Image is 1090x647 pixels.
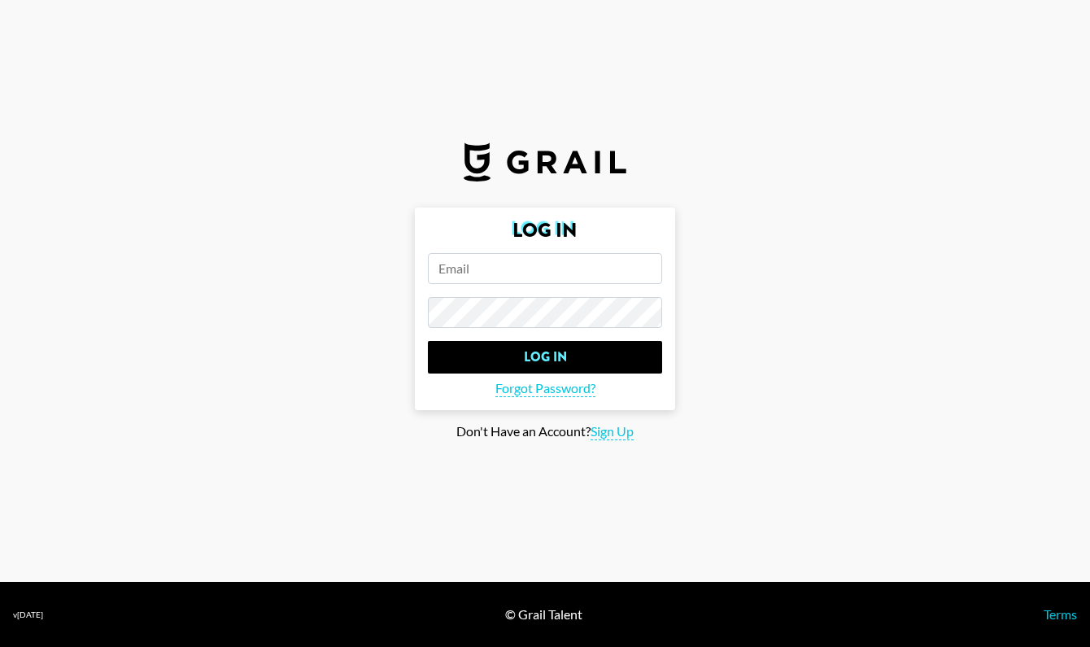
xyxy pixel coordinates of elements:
[428,253,662,284] input: Email
[495,380,595,397] span: Forgot Password?
[505,606,582,623] div: © Grail Talent
[428,221,662,240] h2: Log In
[428,341,662,374] input: Log In
[13,423,1077,440] div: Don't Have an Account?
[591,423,634,440] span: Sign Up
[13,610,43,620] div: v [DATE]
[1044,606,1077,622] a: Terms
[464,142,626,181] img: Grail Talent Logo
